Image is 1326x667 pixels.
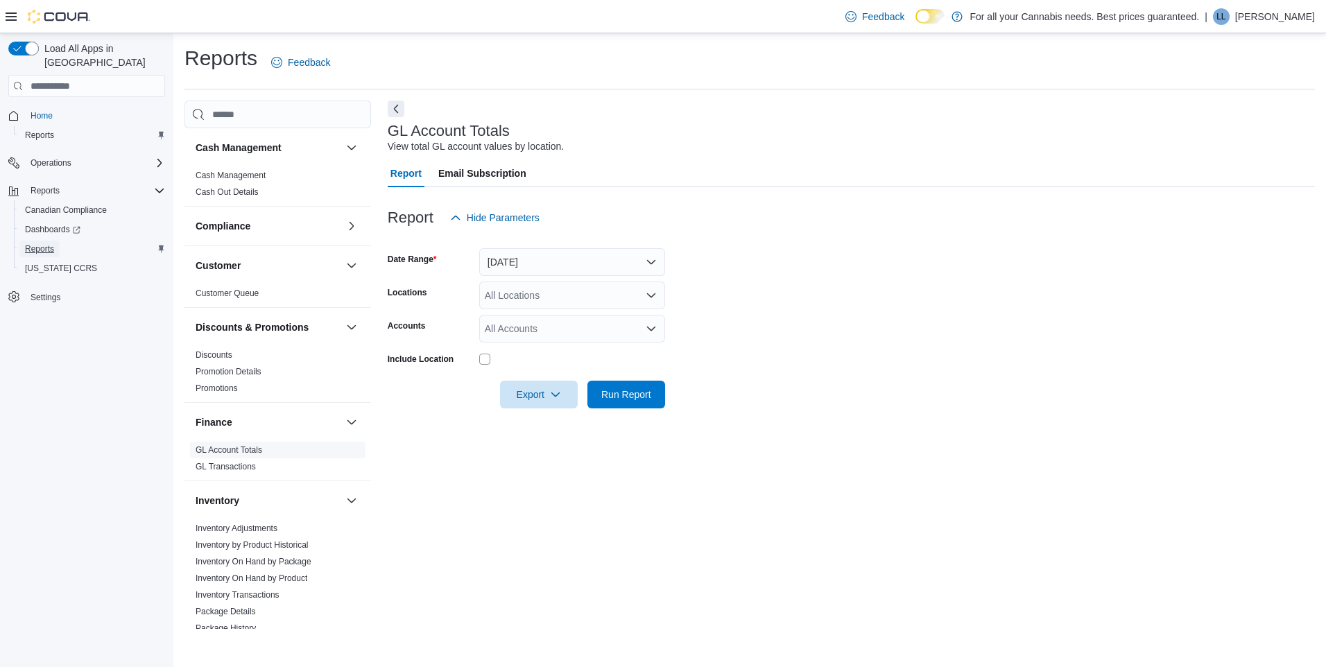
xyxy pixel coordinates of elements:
span: Export [508,381,569,408]
span: Home [25,107,165,124]
span: Reports [25,243,54,254]
span: Promotion Details [196,366,261,377]
a: Discounts [196,350,232,360]
button: Reports [25,182,65,199]
span: Inventory On Hand by Product [196,573,307,584]
span: Canadian Compliance [19,202,165,218]
div: Lara Langer [1213,8,1230,25]
span: LL [1216,8,1225,25]
span: Inventory by Product Historical [196,539,309,551]
span: Reports [19,127,165,144]
span: Email Subscription [438,159,526,187]
label: Accounts [388,320,426,331]
button: Reports [14,239,171,259]
span: Reports [19,241,165,257]
a: Inventory by Product Historical [196,540,309,550]
button: Hide Parameters [445,204,545,232]
span: Report [390,159,422,187]
button: Finance [343,414,360,431]
a: Cash Management [196,171,266,180]
span: Load All Apps in [GEOGRAPHIC_DATA] [39,42,165,69]
span: Operations [25,155,165,171]
a: Canadian Compliance [19,202,112,218]
a: Dashboards [14,220,171,239]
span: Reports [25,130,54,141]
h3: Finance [196,415,232,429]
p: [PERSON_NAME] [1235,8,1315,25]
a: GL Account Totals [196,445,262,455]
span: Inventory Adjustments [196,523,277,534]
button: Inventory [196,494,341,508]
button: [US_STATE] CCRS [14,259,171,278]
span: Dashboards [19,221,165,238]
button: [DATE] [479,248,665,276]
span: Feedback [288,55,330,69]
h3: Compliance [196,219,250,233]
span: GL Transactions [196,461,256,472]
button: Reports [14,125,171,145]
a: Package History [196,623,256,633]
span: Dashboards [25,224,80,235]
button: Discounts & Promotions [343,319,360,336]
span: GL Account Totals [196,444,262,456]
span: Cash Management [196,170,266,181]
button: Operations [3,153,171,173]
h3: Discounts & Promotions [196,320,309,334]
button: Open list of options [646,323,657,334]
span: Customer Queue [196,288,259,299]
button: Customer [196,259,341,272]
button: Next [388,101,404,117]
div: Finance [184,442,371,480]
span: Package History [196,623,256,634]
a: Dashboards [19,221,86,238]
button: Cash Management [196,141,341,155]
span: Run Report [601,388,651,401]
a: Promotions [196,383,238,393]
h1: Reports [184,44,257,72]
button: Customer [343,257,360,274]
span: Cash Out Details [196,187,259,198]
button: Open list of options [646,290,657,301]
span: Washington CCRS [19,260,165,277]
h3: GL Account Totals [388,123,510,139]
div: Cash Management [184,167,371,206]
a: Inventory Transactions [196,590,279,600]
button: Canadian Compliance [14,200,171,220]
span: Settings [31,292,60,303]
h3: Customer [196,259,241,272]
a: GL Transactions [196,462,256,471]
span: Hide Parameters [467,211,540,225]
a: Inventory On Hand by Product [196,573,307,583]
div: Discounts & Promotions [184,347,371,402]
button: Compliance [343,218,360,234]
a: Feedback [840,3,910,31]
div: Customer [184,285,371,307]
span: Discounts [196,349,232,361]
a: Inventory On Hand by Package [196,557,311,566]
h3: Inventory [196,494,239,508]
span: Reports [25,182,165,199]
a: Cash Out Details [196,187,259,197]
button: Cash Management [343,139,360,156]
a: Reports [19,127,60,144]
span: Package Details [196,606,256,617]
button: Run Report [587,381,665,408]
span: Inventory On Hand by Package [196,556,311,567]
a: Customer Queue [196,288,259,298]
span: Canadian Compliance [25,205,107,216]
div: View total GL account values by location. [388,139,564,154]
a: Package Details [196,607,256,616]
a: Feedback [266,49,336,76]
span: Settings [25,288,165,305]
span: Promotions [196,383,238,394]
p: | [1205,8,1207,25]
button: Inventory [343,492,360,509]
label: Date Range [388,254,437,265]
span: Inventory Transactions [196,589,279,600]
label: Locations [388,287,427,298]
button: Settings [3,286,171,306]
button: Home [3,105,171,125]
a: Settings [25,289,66,306]
h3: Report [388,209,433,226]
span: Feedback [862,10,904,24]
